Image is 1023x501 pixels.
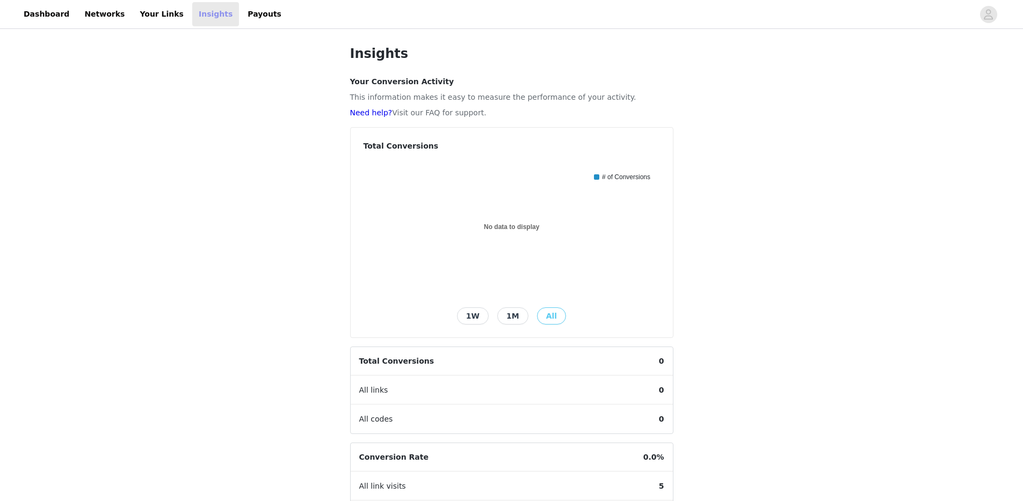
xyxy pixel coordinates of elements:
h4: Your Conversion Activity [350,76,673,87]
a: Need help? [350,108,393,117]
span: All link visits [351,472,415,500]
span: Total Conversions [351,347,443,375]
span: All links [351,376,397,404]
text: # of Conversions [602,173,650,181]
span: Conversion Rate [351,443,437,471]
p: Visit our FAQ for support. [350,107,673,119]
a: Insights [192,2,239,26]
a: Networks [78,2,131,26]
span: 5 [650,472,673,500]
span: 0 [650,376,673,404]
div: avatar [983,6,993,23]
span: 0 [650,405,673,433]
button: 1W [457,307,489,325]
span: 0.0% [635,443,673,471]
text: No data to display [484,223,540,231]
a: Dashboard [17,2,76,26]
h4: Total Conversions [364,141,660,152]
a: Payouts [241,2,288,26]
a: Your Links [133,2,190,26]
button: 1M [497,307,528,325]
button: All [537,307,566,325]
span: All codes [351,405,402,433]
h1: Insights [350,44,673,63]
span: 0 [650,347,673,375]
p: This information makes it easy to measure the performance of your activity. [350,92,673,103]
